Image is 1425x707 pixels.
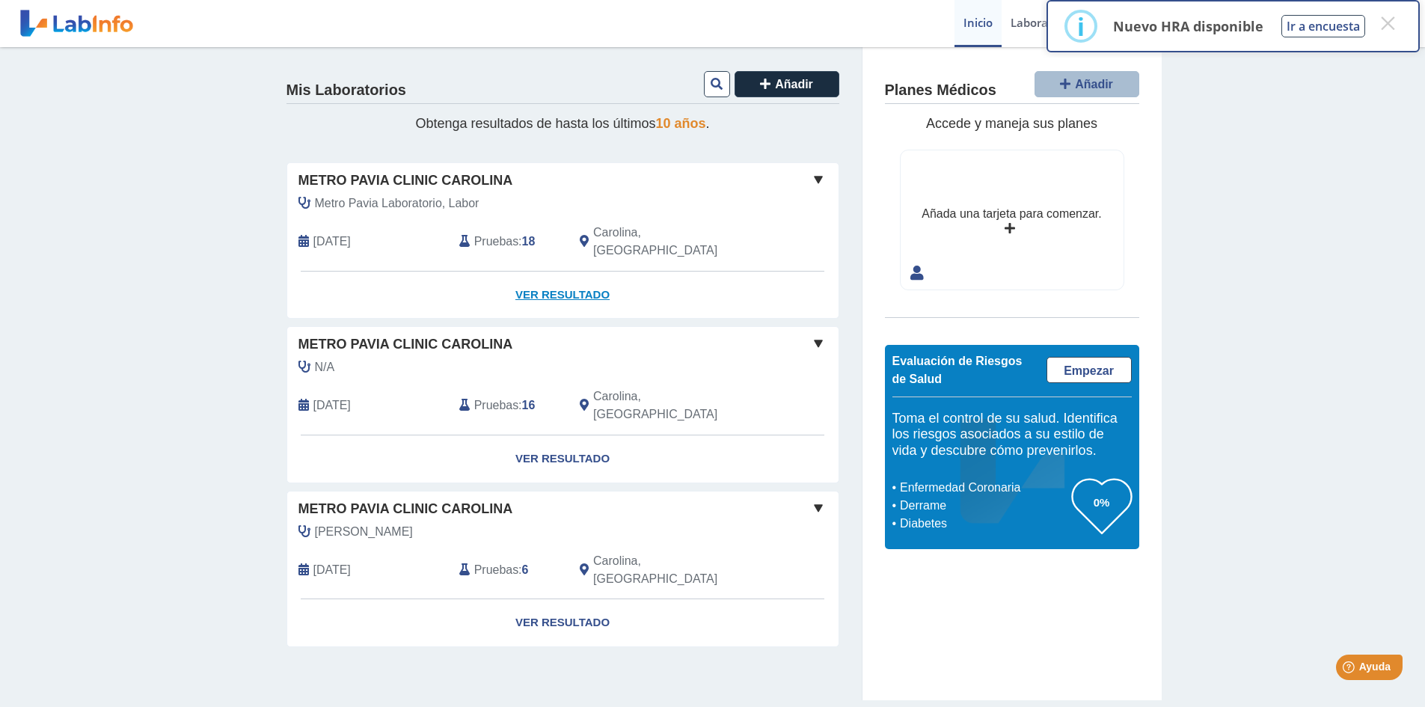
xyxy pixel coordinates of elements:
[474,561,518,579] span: Pruebas
[593,552,759,588] span: Carolina, PR
[298,171,513,191] span: Metro Pavia Clinic Carolina
[474,233,518,251] span: Pruebas
[298,499,513,519] span: Metro Pavia Clinic Carolina
[896,479,1072,497] li: Enfermedad Coronaria
[593,224,759,260] span: Carolina, PR
[926,116,1097,131] span: Accede y maneja sus planes
[1064,364,1114,377] span: Empezar
[922,205,1101,223] div: Añada una tarjeta para comenzar.
[896,515,1072,533] li: Diabetes
[1292,649,1409,691] iframe: Help widget launcher
[1072,493,1132,512] h3: 0%
[287,272,839,319] a: Ver Resultado
[892,411,1132,459] h5: Toma el control de su salud. Identifica los riesgos asociados a su estilo de vida y descubre cómo...
[415,116,709,131] span: Obtenga resultados de hasta los últimos .
[593,388,759,423] span: Carolina, PR
[313,397,351,414] span: 2024-09-09
[287,599,839,646] a: Ver Resultado
[1075,78,1113,91] span: Añadir
[298,334,513,355] span: Metro Pavia Clinic Carolina
[448,388,569,423] div: :
[892,355,1023,385] span: Evaluación de Riesgos de Salud
[735,71,839,97] button: Añadir
[448,552,569,588] div: :
[1035,71,1139,97] button: Añadir
[474,397,518,414] span: Pruebas
[448,224,569,260] div: :
[287,435,839,483] a: Ver Resultado
[656,116,706,131] span: 10 años
[775,78,813,91] span: Añadir
[1046,357,1132,383] a: Empezar
[896,497,1072,515] li: Derrame
[286,82,406,100] h4: Mis Laboratorios
[885,82,996,100] h4: Planes Médicos
[1077,13,1085,40] div: i
[522,399,536,411] b: 16
[315,523,413,541] span: Cruz Manzano, Mariana
[522,235,536,248] b: 18
[315,358,335,376] span: N/A
[1374,10,1401,37] button: Close this dialog
[313,561,351,579] span: 2024-09-07
[1281,15,1365,37] button: Ir a encuesta
[1113,17,1263,35] p: Nuevo HRA disponible
[522,563,529,576] b: 6
[315,195,479,212] span: Metro Pavia Laboratorio, Labor
[313,233,351,251] span: 2025-08-20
